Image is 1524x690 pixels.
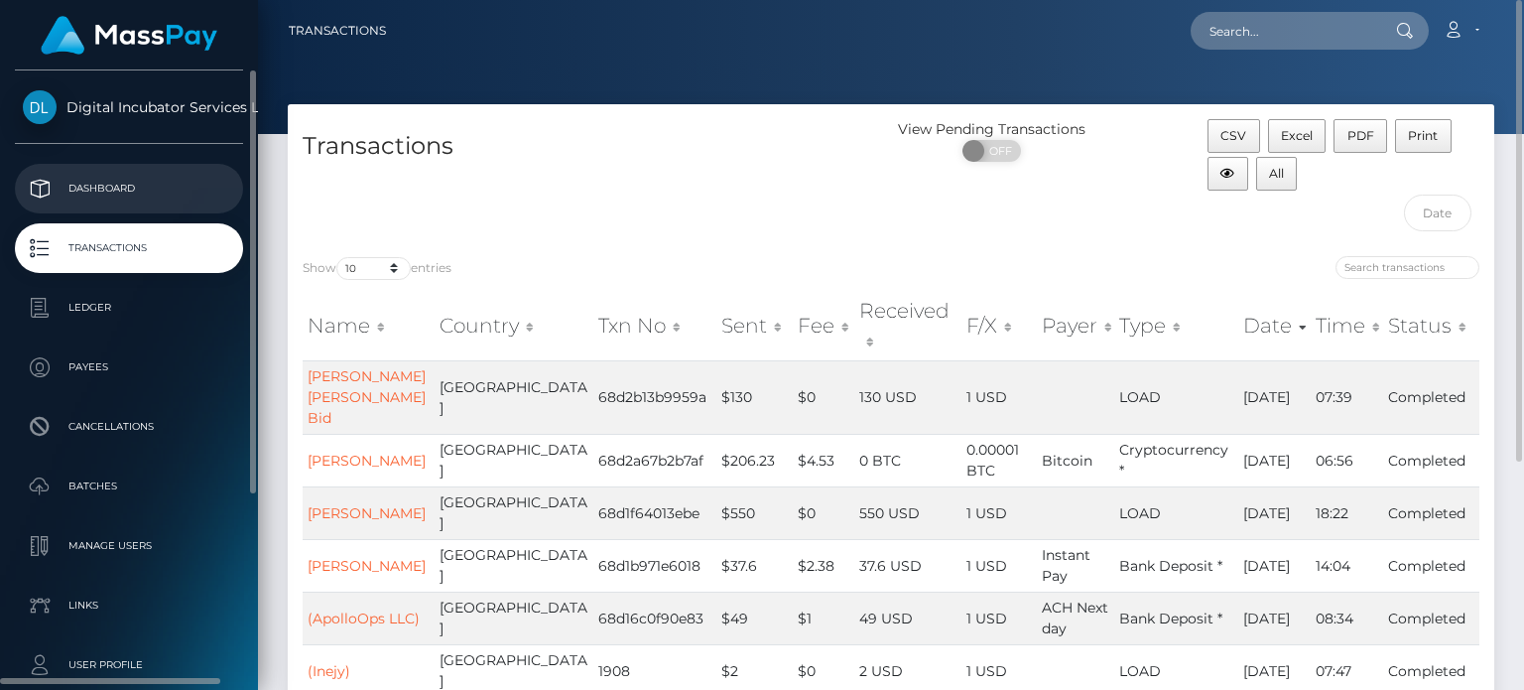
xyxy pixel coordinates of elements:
[961,434,1037,486] td: 0.00001 BTC
[961,360,1037,434] td: 1 USD
[961,486,1037,539] td: 1 USD
[1333,119,1387,153] button: PDF
[1042,599,1108,637] span: ACH Next day
[961,539,1037,592] td: 1 USD
[961,592,1037,644] td: 1 USD
[15,521,243,571] a: Manage Users
[15,402,243,452] a: Cancellations
[15,343,243,392] a: Payees
[1238,539,1310,592] td: [DATE]
[23,174,235,204] p: Dashboard
[1238,434,1310,486] td: [DATE]
[435,434,593,486] td: [GEOGRAPHIC_DATA]
[1256,157,1298,191] button: All
[854,539,962,592] td: 37.6 USD
[1383,486,1479,539] td: Completed
[716,360,793,434] td: $130
[593,434,716,486] td: 68d2a67b2b7af
[1238,592,1310,644] td: [DATE]
[961,291,1037,361] th: F/X: activate to sort column ascending
[1220,128,1246,143] span: CSV
[793,539,854,592] td: $2.38
[1408,128,1438,143] span: Print
[1269,166,1284,181] span: All
[1347,128,1374,143] span: PDF
[1114,539,1238,592] td: Bank Deposit *
[1114,291,1238,361] th: Type: activate to sort column ascending
[593,360,716,434] td: 68d2b13b9959a
[435,486,593,539] td: [GEOGRAPHIC_DATA]
[303,257,451,280] label: Show entries
[1311,434,1383,486] td: 06:56
[793,592,854,644] td: $1
[15,98,243,116] span: Digital Incubator Services Limited
[1383,434,1479,486] td: Completed
[435,592,593,644] td: [GEOGRAPHIC_DATA]
[308,452,426,470] a: [PERSON_NAME]
[1335,256,1479,279] input: Search transactions
[435,539,593,592] td: [GEOGRAPHIC_DATA]
[308,610,420,627] a: (ApolloOps LLC)
[23,293,235,323] p: Ledger
[854,592,962,644] td: 49 USD
[854,434,962,486] td: 0 BTC
[1311,539,1383,592] td: 14:04
[716,434,793,486] td: $206.23
[1238,360,1310,434] td: [DATE]
[1238,291,1310,361] th: Date: activate to sort column ascending
[435,291,593,361] th: Country: activate to sort column ascending
[1311,360,1383,434] td: 07:39
[15,283,243,333] a: Ledger
[1191,12,1377,50] input: Search...
[793,434,854,486] td: $4.53
[15,581,243,630] a: Links
[1114,592,1238,644] td: Bank Deposit *
[308,557,426,575] a: [PERSON_NAME]
[973,140,1023,162] span: OFF
[1037,291,1114,361] th: Payer: activate to sort column ascending
[1383,360,1479,434] td: Completed
[23,531,235,561] p: Manage Users
[1311,291,1383,361] th: Time: activate to sort column ascending
[891,119,1092,140] div: View Pending Transactions
[1395,119,1452,153] button: Print
[1042,546,1090,585] span: Instant Pay
[1042,452,1092,470] span: Bitcoin
[716,592,793,644] td: $49
[23,233,235,263] p: Transactions
[854,360,962,434] td: 130 USD
[41,16,217,55] img: MassPay Logo
[716,486,793,539] td: $550
[1383,592,1479,644] td: Completed
[1114,434,1238,486] td: Cryptocurrency *
[793,360,854,434] td: $0
[716,539,793,592] td: $37.6
[289,10,386,52] a: Transactions
[1238,486,1310,539] td: [DATE]
[23,591,235,621] p: Links
[593,539,716,592] td: 68d1b971e6018
[1207,157,1248,191] button: Column visibility
[1404,195,1472,231] input: Date filter
[1383,539,1479,592] td: Completed
[23,412,235,442] p: Cancellations
[1114,360,1238,434] td: LOAD
[15,164,243,213] a: Dashboard
[23,650,235,680] p: User Profile
[308,504,426,522] a: [PERSON_NAME]
[1207,119,1260,153] button: CSV
[15,462,243,511] a: Batches
[1268,119,1327,153] button: Excel
[308,367,426,427] a: [PERSON_NAME] [PERSON_NAME] Bid
[336,257,411,280] select: Showentries
[854,486,962,539] td: 550 USD
[593,291,716,361] th: Txn No: activate to sort column ascending
[1311,486,1383,539] td: 18:22
[1114,486,1238,539] td: LOAD
[15,640,243,690] a: User Profile
[854,291,962,361] th: Received: activate to sort column ascending
[793,486,854,539] td: $0
[23,352,235,382] p: Payees
[23,90,57,124] img: Digital Incubator Services Limited
[793,291,854,361] th: Fee: activate to sort column ascending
